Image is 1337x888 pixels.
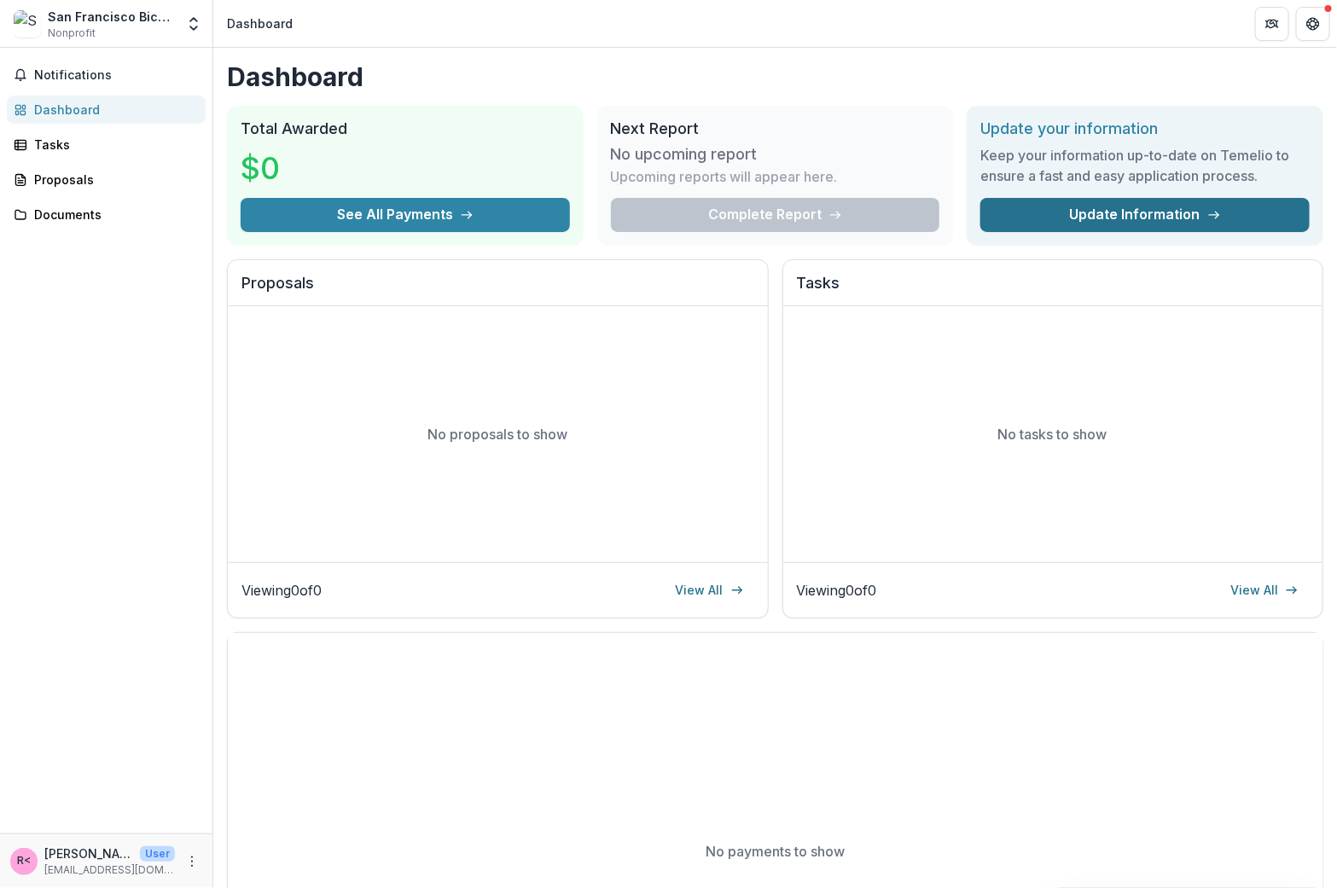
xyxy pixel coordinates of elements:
[34,136,192,154] div: Tasks
[227,61,1323,92] h1: Dashboard
[227,15,293,32] div: Dashboard
[34,68,199,83] span: Notifications
[7,61,206,89] button: Notifications
[241,274,754,306] h2: Proposals
[1296,7,1330,41] button: Get Help
[241,119,570,138] h2: Total Awarded
[48,26,96,41] span: Nonprofit
[140,846,175,862] p: User
[980,145,1310,186] h3: Keep your information up-to-date on Temelio to ensure a fast and easy application process.
[241,145,369,191] h3: $0
[7,165,206,194] a: Proposals
[17,856,31,867] div: Rose Brookhouse <rose@skylinefoundation.org>
[34,206,192,223] div: Documents
[797,580,877,601] p: Viewing 0 of 0
[44,844,133,862] p: [PERSON_NAME] <[PERSON_NAME][EMAIL_ADDRESS][DOMAIN_NAME]>
[980,198,1310,232] a: Update Information
[44,862,175,878] p: [EMAIL_ADDRESS][DOMAIN_NAME]
[48,8,175,26] div: San Francisco Bicycle Coalition
[34,171,192,189] div: Proposals
[241,580,322,601] p: Viewing 0 of 0
[427,424,567,444] p: No proposals to show
[980,119,1310,138] h2: Update your information
[241,198,570,232] button: See All Payments
[611,145,758,164] h3: No upcoming report
[182,7,206,41] button: Open entity switcher
[7,200,206,229] a: Documents
[797,274,1310,306] h2: Tasks
[34,101,192,119] div: Dashboard
[182,851,202,872] button: More
[220,11,299,36] nav: breadcrumb
[7,131,206,159] a: Tasks
[611,119,940,138] h2: Next Report
[1255,7,1289,41] button: Partners
[14,10,41,38] img: San Francisco Bicycle Coalition
[666,577,754,604] a: View All
[1220,577,1309,604] a: View All
[611,166,838,187] p: Upcoming reports will appear here.
[998,424,1107,444] p: No tasks to show
[7,96,206,124] a: Dashboard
